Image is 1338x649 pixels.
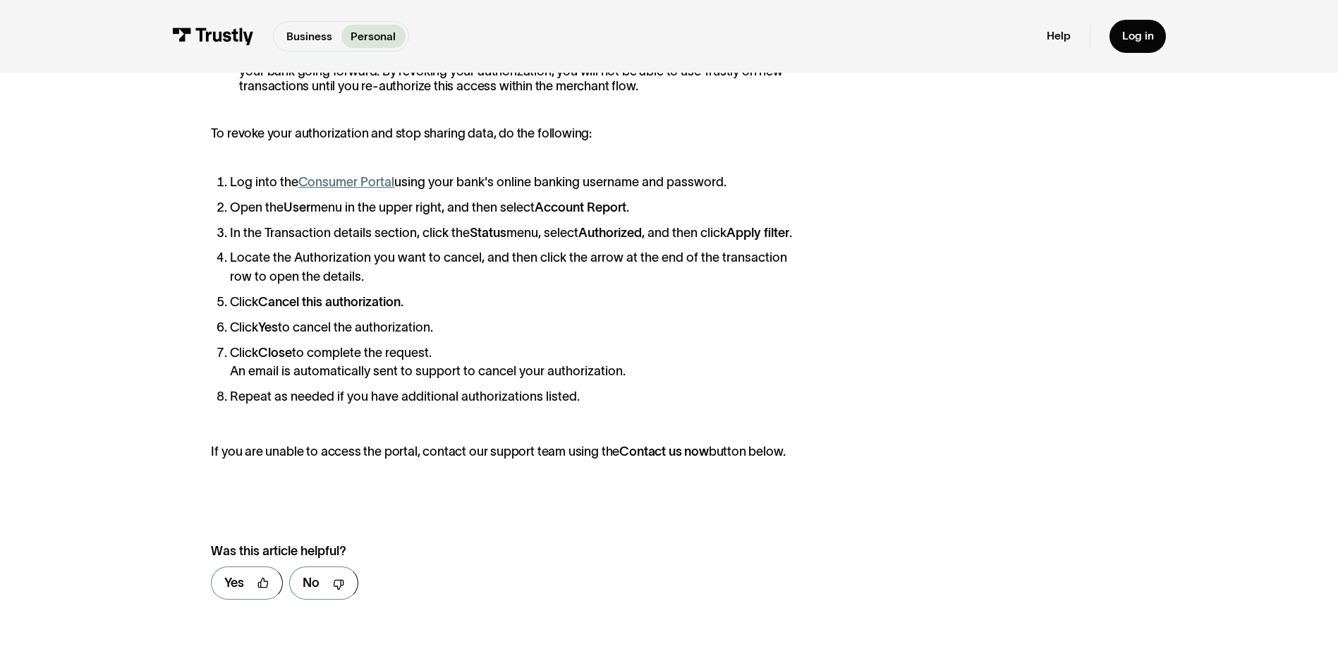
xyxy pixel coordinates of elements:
[286,28,332,45] p: Business
[276,25,341,47] a: Business
[303,574,320,593] div: No
[211,126,801,141] p: To revoke your authorization and stop sharing data, do the following:
[341,25,406,47] a: Personal
[230,224,801,243] li: In the Transaction details section, click the menu, select , and then click .
[726,226,789,240] strong: Apply filter
[1109,20,1167,53] a: Log in
[230,198,801,217] li: Open the menu in the upper right, and then select .
[230,248,801,286] li: Locate the Authorization you want to cancel, and then click the arrow at the end of the transacti...
[230,387,801,406] li: Repeat as needed if you have additional authorizations listed.
[284,200,310,214] strong: User
[535,200,626,214] strong: Account Report
[470,226,506,240] strong: Status
[351,28,396,45] p: Personal
[230,293,801,312] li: Click .
[258,320,278,334] strong: Yes
[578,226,642,240] strong: Authorized
[298,175,394,189] a: Consumer Portal
[619,444,709,459] strong: Contact us now
[172,28,254,45] img: Trustly Logo
[211,444,801,459] p: If you are unable to access the portal, contact our support team using the button below.
[230,173,801,192] li: Log into the using your bank's online banking username and password.
[258,346,292,360] strong: Close
[230,318,801,337] li: Click to cancel the authorization.
[289,566,358,600] a: No
[258,295,401,309] strong: Cancel this authorization
[230,344,801,382] li: Click to complete the request. An email is automatically sent to support to cancel your authoriza...
[211,542,767,561] div: Was this article helpful?
[1047,29,1071,43] a: Help
[224,574,244,593] div: Yes
[1122,29,1154,43] div: Log in
[211,566,283,600] a: Yes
